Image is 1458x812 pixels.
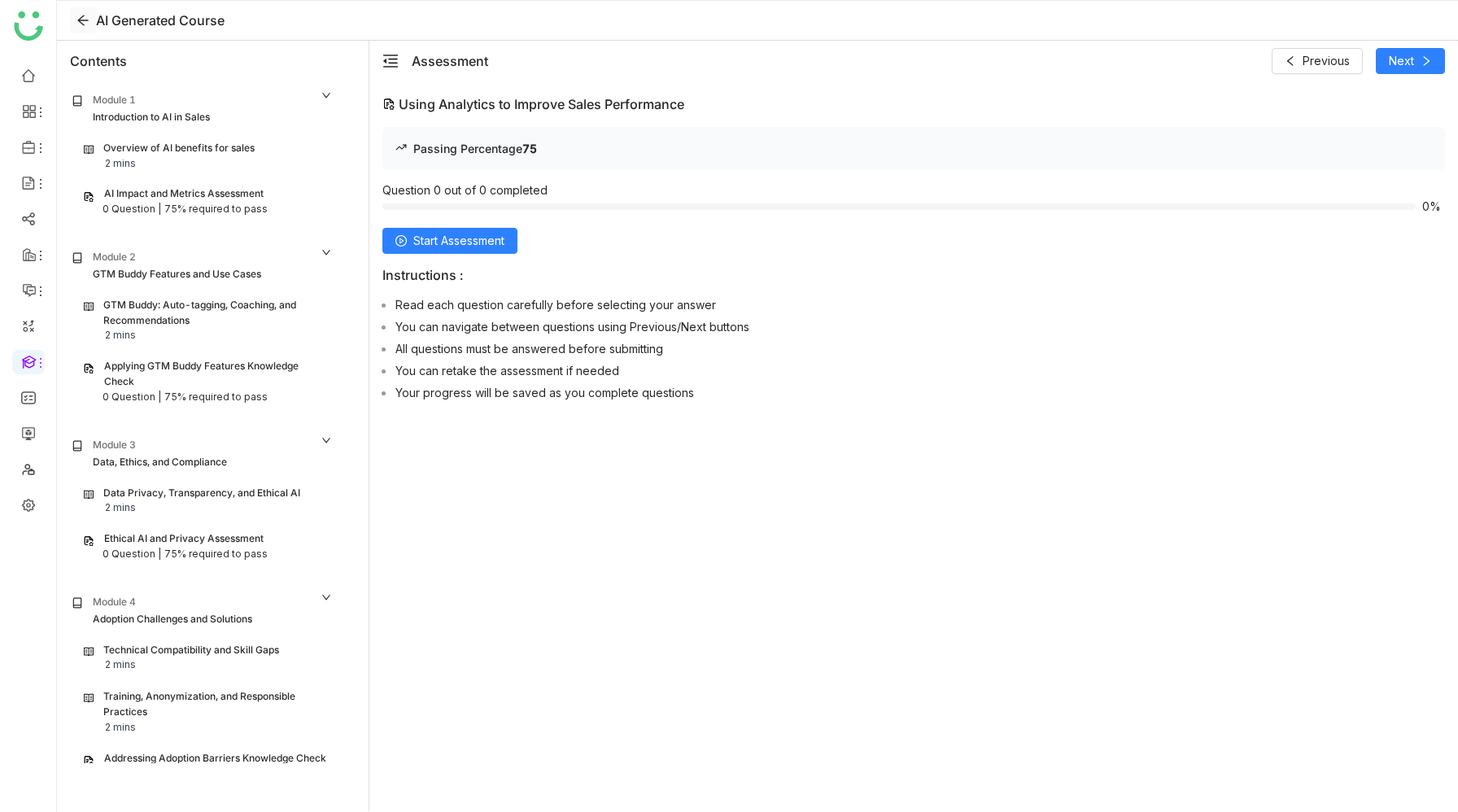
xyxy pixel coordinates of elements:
div: Assessment [412,51,488,71]
span: Passing Percentage [413,142,522,155]
button: Start Assessment [382,228,517,254]
img: type [382,98,395,111]
img: lesson.svg [84,692,94,704]
span: menu-fold [382,53,399,69]
img: assessment.svg [83,755,94,766]
div: Module 3Data, Ethics, and Compliance [60,426,344,482]
div: 0 Question | [103,547,161,562]
div: 2 mins [105,156,136,172]
div: Question 0 out of 0 completed [382,183,1445,215]
div: 0 Question | [103,390,161,405]
div: Technical Compatibility and Skill Gaps [103,643,279,658]
li: You can navigate between questions using Previous/Next buttons [395,318,1445,334]
div: 2 mins [105,500,136,516]
span: 0% [1422,201,1445,212]
div: Training, Anonymization, and Responsible Practices [103,689,327,720]
button: menu-fold [382,53,399,70]
img: assessment.svg [83,535,94,547]
div: Module 3 [93,438,136,453]
li: All questions must be answered before submitting [395,340,1445,356]
img: lesson.svg [84,489,94,500]
div: Adoption Challenges and Solutions [93,612,252,627]
div: Applying GTM Buddy Features Knowledge Check [104,359,328,390]
li: Your progress will be saved as you complete questions [395,384,1445,399]
div: 0 Question | [103,202,161,217]
li: Read each question carefully before selecting your answer [395,296,1445,312]
div: Introduction to AI in Sales [93,110,210,125]
p: Instructions : [382,267,1445,283]
img: lesson.svg [84,144,94,155]
div: GTM Buddy Features and Use Cases [93,267,261,282]
img: assessment.svg [83,191,94,203]
div: Ethical AI and Privacy Assessment [104,531,264,547]
div: Module 1Introduction to AI in Sales [60,81,344,137]
img: logo [14,11,43,41]
div: 2 mins [105,720,136,736]
div: Contents [70,51,127,71]
div: Data, Ethics, and Compliance [93,455,227,470]
div: Module 2GTM Buddy Features and Use Cases [60,238,344,294]
div: Module 2 [93,250,136,265]
div: AI Generated Course [96,11,225,30]
img: assessment.svg [83,363,94,374]
div: Addressing Adoption Barriers Knowledge Check [104,751,326,766]
span: Previous [1303,52,1350,70]
div: 2 mins [105,657,136,673]
div: Data Privacy, Transparency, and Ethical AI [103,486,300,501]
div: Using Analytics to Improve Sales Performance [382,94,1445,114]
div: Overview of AI benefits for sales [103,141,255,156]
div: 75% required to pass [164,390,268,405]
div: GTM Buddy: Auto-tagging, Coaching, and Recommendations [103,298,327,329]
div: Module 4 [93,595,136,610]
img: lesson.svg [84,646,94,657]
button: Previous [1272,48,1363,74]
div: Module 1 [93,93,136,108]
span: 75 [522,142,537,155]
button: Next [1376,48,1445,74]
span: Next [1389,52,1414,70]
div: Module 4Adoption Challenges and Solutions [60,583,344,639]
div: 75% required to pass [164,202,268,217]
img: lesson.svg [84,301,94,312]
div: 2 mins [105,328,136,343]
div: AI Impact and Metrics Assessment [104,186,264,202]
div: 75% required to pass [164,547,268,562]
li: You can retake the assessment if needed [395,362,1445,378]
span: Start Assessment [413,232,504,250]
